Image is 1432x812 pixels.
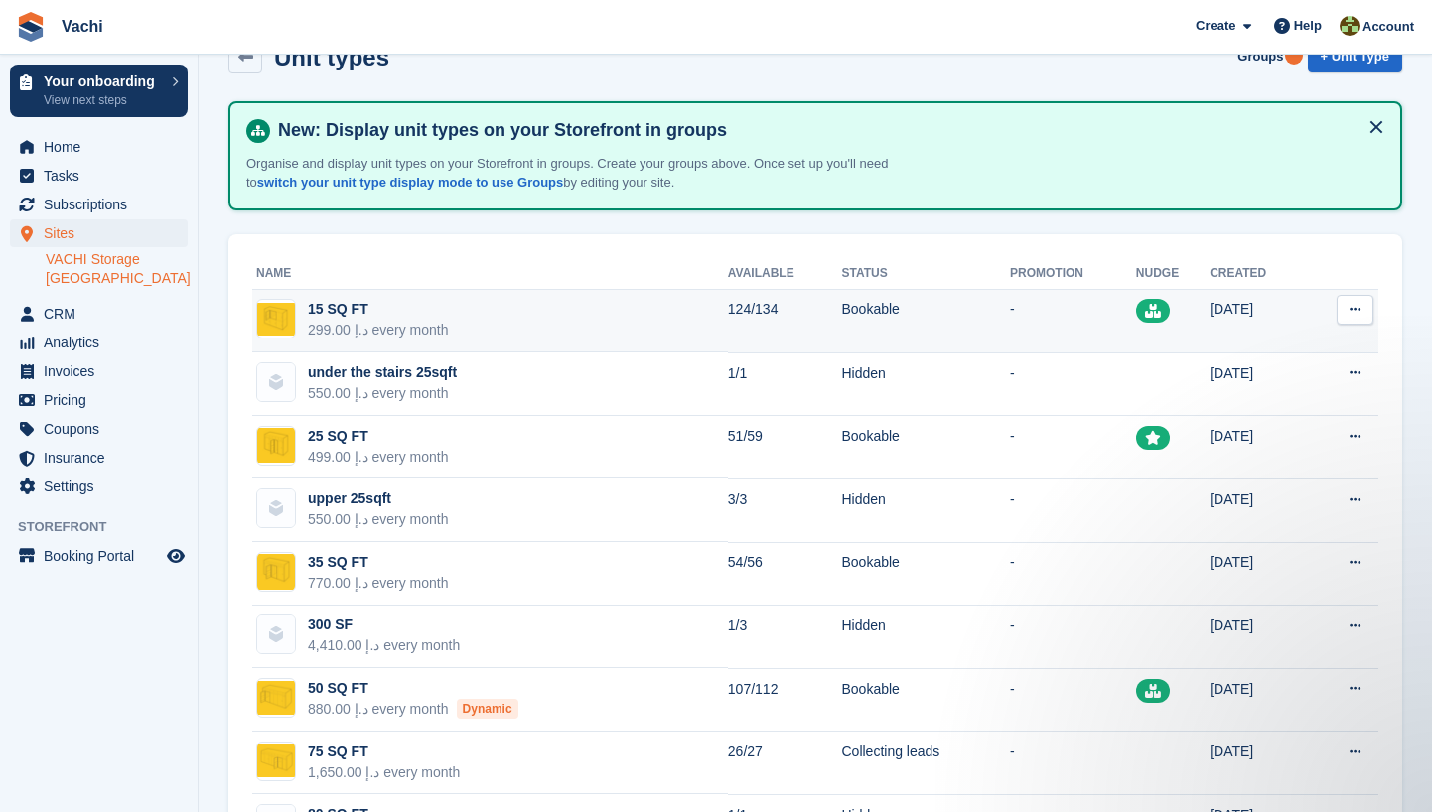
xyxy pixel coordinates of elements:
td: [DATE] [1210,416,1307,479]
a: menu [10,415,188,443]
a: VACHI Storage [GEOGRAPHIC_DATA] [46,250,188,288]
div: 300 SF [308,614,460,635]
img: Screenshot%202025-08-08%20at%2012.07.08%E2%80%AFPM.png [257,681,295,715]
div: 1,650.00 د.إ every month [308,762,460,783]
td: 1/3 [728,606,842,669]
a: Vachi [54,10,111,43]
a: Preview store [164,544,188,568]
span: Insurance [44,444,163,472]
img: Screenshot%202025-08-08%20at%2012.06.56%E2%80%AFPM.png [257,428,295,463]
div: under the stairs 25sqft [308,362,457,383]
a: Groups [1229,40,1291,72]
td: - [1010,542,1136,606]
a: menu [10,357,188,385]
th: Available [728,258,842,290]
span: Sites [44,219,163,247]
div: 299.00 د.إ every month [308,320,449,340]
a: Your onboarding View next steps [10,65,188,117]
p: View next steps [44,91,162,109]
td: 26/27 [728,732,842,795]
td: Bookable [842,668,1010,732]
th: Created [1210,258,1307,290]
a: menu [10,219,188,247]
div: Dynamic [457,699,518,719]
th: Status [842,258,1010,290]
img: stora-icon-8386f47178a22dfd0bd8f6a31ec36ba5ce8667c1dd55bd0f319d3a0aa187defe.svg [16,12,46,42]
span: Home [44,133,163,161]
span: Subscriptions [44,191,163,218]
td: [DATE] [1210,668,1307,732]
div: 15 SQ FT [308,299,449,320]
td: - [1010,416,1136,479]
td: Bookable [842,416,1010,479]
td: Bookable [842,542,1010,606]
span: Help [1294,16,1322,36]
h2: Unit types [274,44,389,70]
p: Organise and display unit types on your Storefront in groups. Create your groups above. Once set ... [246,154,941,193]
h4: New: Display unit types on your Storefront in groups [270,119,1384,142]
a: menu [10,329,188,356]
a: menu [10,444,188,472]
span: Tasks [44,162,163,190]
th: Name [252,258,728,290]
span: Pricing [44,386,163,414]
span: Booking Portal [44,542,163,570]
div: 550.00 د.إ every month [308,509,449,530]
td: - [1010,606,1136,669]
p: Your onboarding [44,74,162,88]
td: Hidden [842,606,1010,669]
span: Invoices [44,357,163,385]
img: Screenshot%202025-08-08%20at%2012.07.22%E2%80%AFPM.png [257,744,295,777]
span: CRM [44,300,163,328]
span: Account [1362,17,1414,37]
div: 25 SQ FT [308,426,449,447]
a: menu [10,473,188,500]
td: [DATE] [1210,606,1307,669]
td: Bookable [842,289,1010,352]
td: [DATE] [1210,542,1307,606]
td: - [1010,478,1136,542]
a: menu [10,191,188,218]
td: [DATE] [1210,732,1307,795]
th: Promotion [1010,258,1136,290]
td: - [1010,352,1136,416]
td: 54/56 [728,542,842,606]
td: [DATE] [1210,478,1307,542]
div: 35 SQ FT [308,552,449,573]
td: 3/3 [728,478,842,542]
td: 107/112 [728,668,842,732]
td: 1/1 [728,352,842,416]
span: Storefront [18,517,198,537]
td: Hidden [842,352,1010,416]
td: [DATE] [1210,289,1307,352]
td: - [1010,668,1136,732]
img: Anete Gre [1340,16,1360,36]
td: - [1010,732,1136,795]
td: 124/134 [728,289,842,352]
td: [DATE] [1210,352,1307,416]
a: menu [10,386,188,414]
span: Analytics [44,329,163,356]
a: menu [10,133,188,161]
a: switch your unit type display mode to use Groups [257,175,563,190]
div: 499.00 د.إ every month [308,447,449,468]
div: 75 SQ FT [308,742,460,762]
td: Hidden [842,478,1010,542]
img: Screenshot%202025-08-08%20at%2012.07.02%E2%80%AFPM.png [257,554,295,590]
a: + Unit Type [1308,40,1402,72]
span: Settings [44,473,163,500]
div: upper 25sqft [308,488,449,509]
img: blank-unit-type-icon-ffbac7b88ba66c5e286b0e438baccc4b9c83835d4c34f86887a83fc20ec27e7b.svg [257,363,295,401]
td: 51/59 [728,416,842,479]
div: 550.00 د.إ every month [308,383,457,404]
a: menu [10,300,188,328]
img: Screenshot%202025-08-08%20at%2012.06.51%E2%80%AFPM.png [257,303,295,335]
td: - [1010,289,1136,352]
div: 880.00 د.إ every month [308,699,518,720]
img: blank-unit-type-icon-ffbac7b88ba66c5e286b0e438baccc4b9c83835d4c34f86887a83fc20ec27e7b.svg [257,489,295,527]
th: Nudge [1136,258,1210,290]
div: 50 SQ FT [308,678,518,699]
div: Tooltip anchor [1285,47,1303,65]
a: menu [10,542,188,570]
div: 770.00 د.إ every month [308,573,449,594]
